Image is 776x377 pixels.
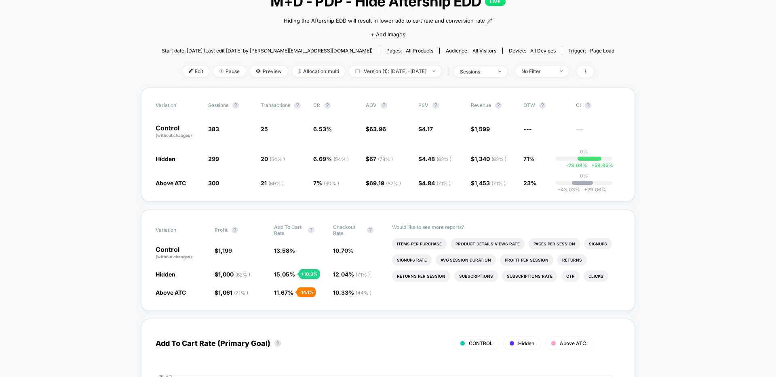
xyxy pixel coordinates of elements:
span: ( 71 % ) [356,272,370,278]
p: Would like to see more reports? [392,224,620,230]
button: ? [274,340,281,347]
span: CR [313,102,320,108]
span: 23% [523,180,536,186]
span: $ [471,126,490,132]
div: Pages: [386,48,433,54]
span: ( 60 % ) [268,180,284,186]
li: Signups Rate [392,254,432,266]
span: Revenue [471,102,491,108]
span: --- [576,127,620,138]
li: Signups [584,238,612,249]
span: $ [418,155,451,162]
span: $ [471,180,506,186]
div: Trigger: [568,48,614,54]
span: 20 [261,155,285,162]
span: ( 62 % ) [235,272,250,278]
div: No Filter [521,68,554,74]
p: | [583,179,585,185]
span: Above ATC [156,289,186,296]
span: $ [366,126,386,132]
span: 10.33 % [333,289,371,296]
span: (without changes) [156,133,192,138]
span: Hiding the Aftership EDD will result in lower add to cart rate and conversion rate [284,17,485,25]
button: ? [495,102,502,109]
span: 1,061 [218,289,248,296]
span: ( 44 % ) [356,290,371,296]
span: PSV [418,102,428,108]
span: $ [418,180,451,186]
span: Add To Cart Rate [274,224,304,236]
button: ? [585,102,591,109]
p: Control [156,125,200,138]
span: ( 78 % ) [378,156,393,162]
span: Hidden [518,340,534,346]
span: 7 % [313,180,339,186]
span: 29.06 % [580,186,606,193]
span: -43.03 % [558,186,580,193]
span: $ [418,126,433,132]
span: AOV [366,102,377,108]
button: ? [232,102,239,109]
button: ? [232,227,238,233]
span: | [445,66,454,77]
span: Variation [156,224,200,236]
li: Pages Per Session [529,238,580,249]
p: 0% [580,149,588,155]
li: Product Details Views Rate [451,238,525,249]
span: 383 [208,126,219,132]
li: Clicks [584,270,608,282]
p: Control [156,246,207,260]
span: 1,199 [218,247,232,254]
img: end [560,70,563,72]
span: 299 [208,155,219,162]
span: OTW [523,102,568,109]
p: 0% [580,173,588,179]
li: Subscriptions Rate [502,270,557,282]
div: sessions [460,69,492,75]
span: $ [366,155,393,162]
span: 6.53 % [313,126,332,132]
span: $ [366,180,401,186]
span: 67 [369,155,393,162]
button: ? [294,102,301,109]
span: all devices [530,48,556,54]
span: 1,453 [474,180,506,186]
span: + [584,186,587,193]
li: Returns [557,254,587,266]
span: 10.70 % [333,247,354,254]
p: | [583,155,585,161]
span: ( 71 % ) [234,290,248,296]
button: ? [432,102,439,109]
img: rebalance [298,69,301,73]
li: Returns Per Session [392,270,450,282]
span: CONTROL [469,340,493,346]
span: Variation [156,102,200,109]
span: 63.96 [369,126,386,132]
span: Start date: [DATE] (Last edit [DATE] by [PERSON_NAME][EMAIL_ADDRESS][DOMAIN_NAME]) [162,48,373,54]
span: 71% [523,155,535,162]
span: + [591,162,595,168]
span: 1,000 [218,271,250,278]
span: ( 62 % ) [491,156,506,162]
li: Avg Session Duration [436,254,496,266]
span: Pause [213,66,246,77]
span: Hidden [156,155,175,162]
span: Profit [215,227,228,233]
span: Transactions [261,102,290,108]
span: + Add Images [371,31,405,38]
span: 12.04 % [333,271,370,278]
button: ? [381,102,387,109]
span: 6.69 % [313,155,349,162]
img: calendar [355,69,360,73]
img: end [219,69,224,73]
span: 4.84 [422,180,451,186]
span: Edit [183,66,209,77]
span: 13.58 % [274,247,295,254]
span: Above ATC [560,340,586,346]
span: ( 71 % ) [436,180,451,186]
button: ? [324,102,331,109]
img: edit [189,69,193,73]
span: 25 [261,126,268,132]
span: --- [523,126,532,132]
button: ? [367,227,373,233]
